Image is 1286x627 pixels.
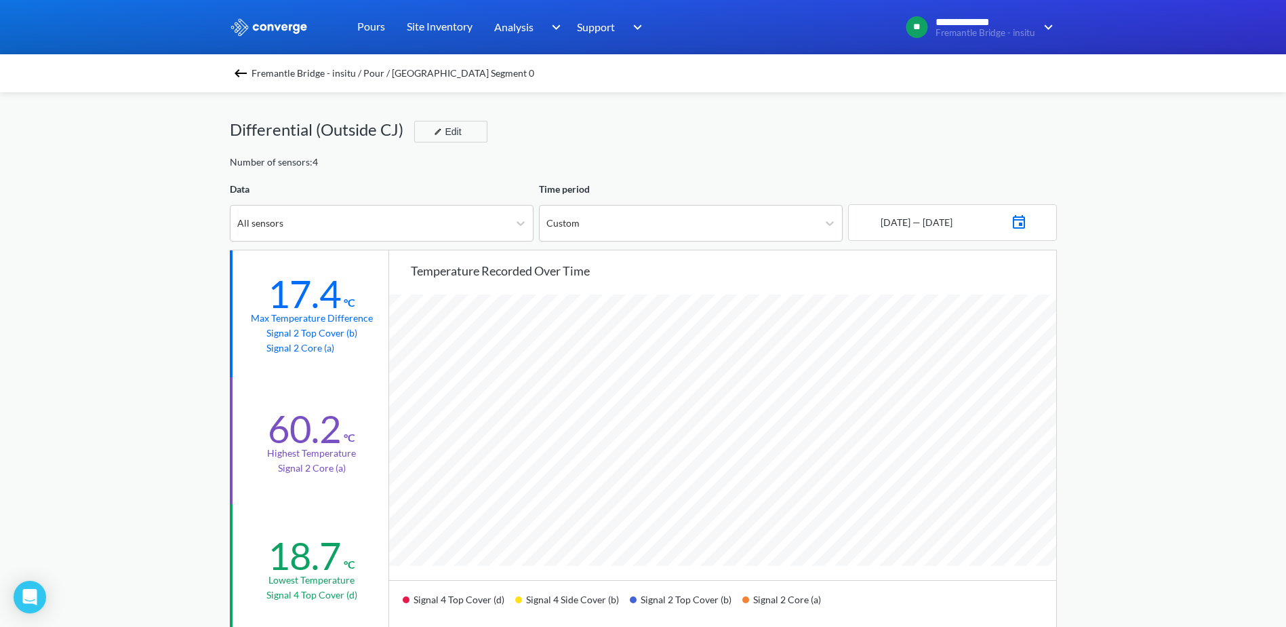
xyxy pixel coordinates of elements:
[278,461,346,476] p: Signal 2 Core (a)
[252,64,534,83] span: Fremantle Bridge - insitu / Pour / [GEOGRAPHIC_DATA] Segment 0
[268,406,341,452] div: 60.2
[266,588,357,603] p: Signal 4 Top Cover (d)
[878,215,952,230] div: [DATE] — [DATE]
[630,589,742,621] div: Signal 2 Top Cover (b)
[230,182,534,197] div: Data
[230,117,414,142] div: Differential (Outside CJ)
[494,18,534,35] span: Analysis
[268,533,341,579] div: 18.7
[428,123,464,140] div: Edit
[539,182,843,197] div: Time period
[266,341,357,356] p: Signal 2 Core (a)
[414,121,487,142] button: Edit
[237,216,283,231] div: All sensors
[268,271,341,317] div: 17.4
[251,311,373,326] div: Max temperature difference
[267,446,356,461] div: Highest temperature
[230,18,308,36] img: logo_ewhite.svg
[936,28,1035,38] span: Fremantle Bridge - insitu
[268,573,355,588] div: Lowest temperature
[14,581,46,613] div: Open Intercom Messenger
[546,216,580,231] div: Custom
[1035,19,1057,35] img: downArrow.svg
[742,589,832,621] div: Signal 2 Core (a)
[542,19,564,35] img: downArrow.svg
[411,261,1056,280] div: Temperature recorded over time
[624,19,646,35] img: downArrow.svg
[233,65,249,81] img: backspace.svg
[1011,211,1027,230] img: calendar_icon_blu.svg
[266,326,357,341] p: Signal 2 Top Cover (b)
[515,589,630,621] div: Signal 4 Side Cover (b)
[403,589,515,621] div: Signal 4 Top Cover (d)
[434,128,442,136] img: edit-icon.svg
[577,18,615,35] span: Support
[230,155,318,170] div: Number of sensors: 4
